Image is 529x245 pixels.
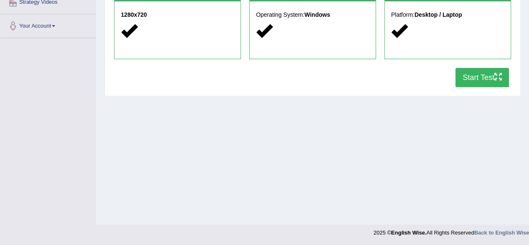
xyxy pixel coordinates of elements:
[474,230,529,236] a: Back to English Wise
[391,230,426,236] strong: English Wise.
[121,11,147,18] strong: 1280x720
[373,224,529,237] div: 2025 © All Rights Reserved
[304,11,330,18] strong: Windows
[414,11,462,18] strong: Desktop / Laptop
[455,68,509,87] button: Start Test
[0,14,96,35] a: Your Account
[391,12,504,18] h5: Platform:
[256,12,369,18] h5: Operating System:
